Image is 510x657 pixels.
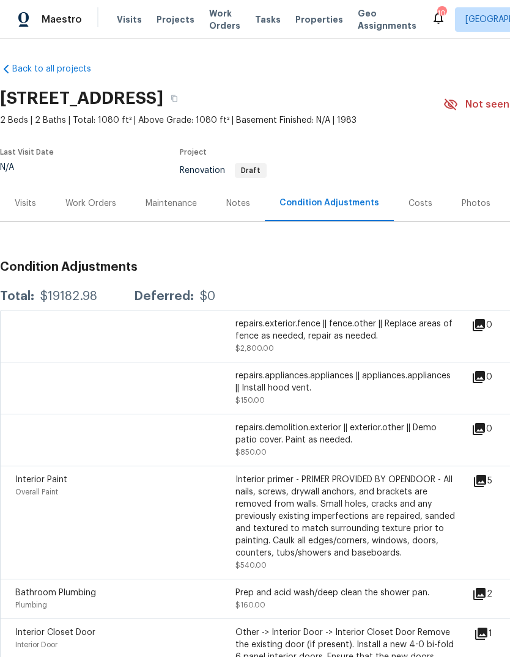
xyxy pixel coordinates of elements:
span: Interior Closet Door [15,628,95,637]
span: Geo Assignments [358,7,416,32]
span: Maestro [42,13,82,26]
span: Draft [236,167,265,174]
span: Interior Door [15,641,57,648]
div: Condition Adjustments [279,197,379,209]
div: Maintenance [146,197,197,210]
span: $160.00 [235,601,265,609]
span: Interior Paint [15,475,67,484]
span: $850.00 [235,449,267,456]
span: Projects [157,13,194,26]
div: Deferred: [134,290,194,303]
div: Costs [408,197,432,210]
span: Overall Paint [15,488,58,496]
div: $0 [200,290,215,303]
span: Renovation [180,166,267,175]
div: Interior primer - PRIMER PROVIDED BY OPENDOOR - All nails, screws, drywall anchors, and brackets ... [235,474,456,559]
div: Photos [462,197,490,210]
span: Visits [117,13,142,26]
button: Copy Address [163,87,185,109]
div: Visits [15,197,36,210]
div: repairs.exterior.fence || fence.other || Replace areas of fence as needed, repair as needed. [235,318,456,342]
span: Work Orders [209,7,240,32]
div: Prep and acid wash/deep clean the shower pan. [235,587,456,599]
span: Properties [295,13,343,26]
div: 10 [437,7,446,20]
span: $2,800.00 [235,345,274,352]
span: Plumbing [15,601,47,609]
div: $19182.98 [40,290,97,303]
span: Bathroom Plumbing [15,589,96,597]
span: $150.00 [235,397,265,404]
span: $540.00 [235,562,267,569]
div: repairs.appliances.appliances || appliances.appliances || Install hood vent. [235,370,456,394]
span: Project [180,149,207,156]
div: Notes [226,197,250,210]
div: Work Orders [65,197,116,210]
div: repairs.demolition.exterior || exterior.other || Demo patio cover. Paint as needed. [235,422,456,446]
span: Tasks [255,15,281,24]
